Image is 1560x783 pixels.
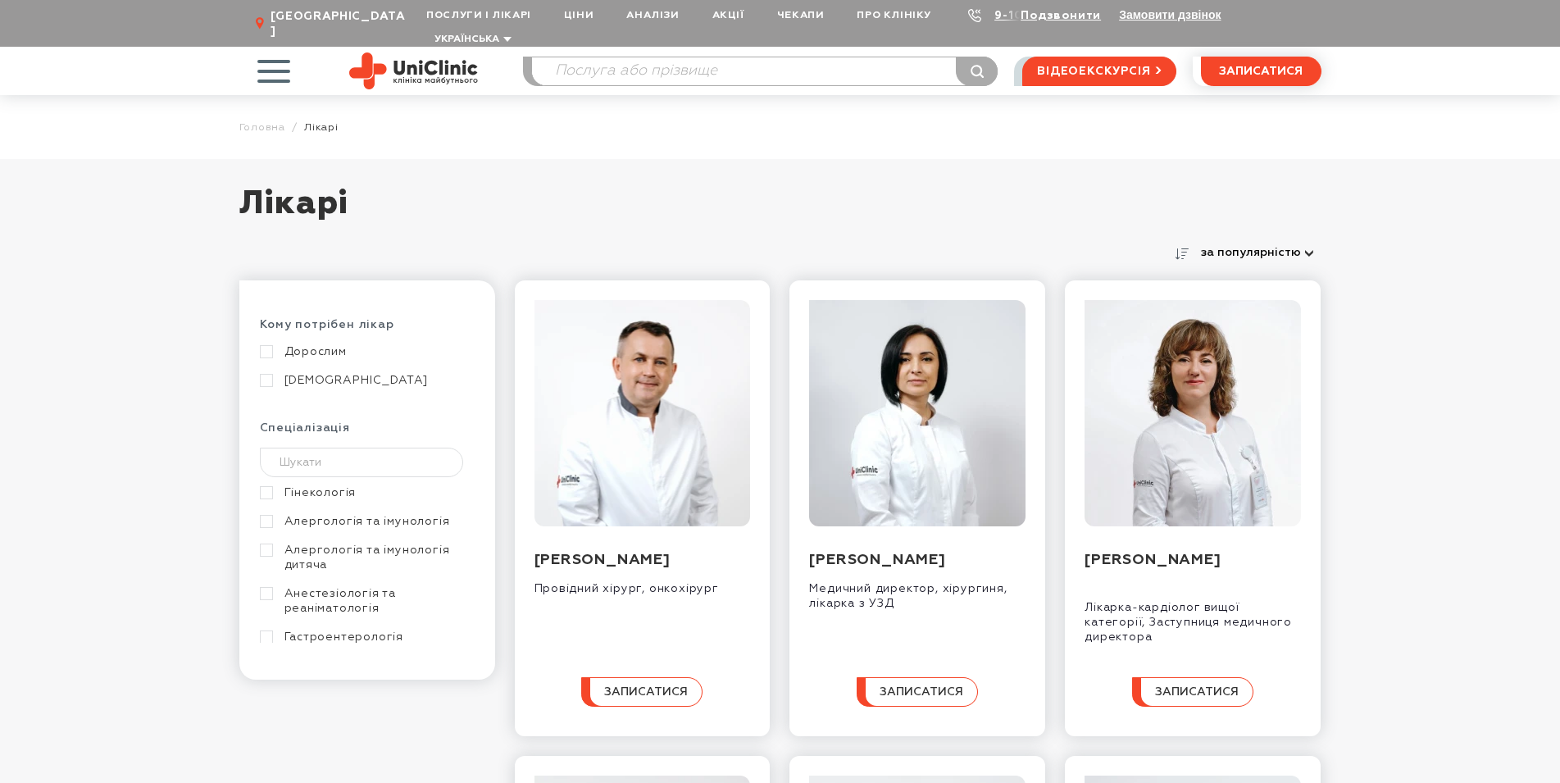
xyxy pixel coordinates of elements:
[809,300,1026,526] img: Смирнова Дар'я Олександрівна
[260,421,475,448] div: Спеціалізація
[857,677,978,707] button: записатися
[430,34,512,46] button: Українська
[271,9,410,39] span: [GEOGRAPHIC_DATA]
[1021,10,1101,21] a: Подзвонити
[1219,66,1303,77] span: записатися
[260,514,471,529] a: Алергологія та імунологія
[1132,677,1253,707] button: записатися
[880,686,963,698] span: записатися
[534,300,751,526] img: Захарчук Олександр Валентинович
[534,569,751,596] div: Провідний хірург, онкохірург
[239,121,286,134] a: Головна
[1022,57,1176,86] a: відеоекскурсія
[809,569,1026,611] div: Медичний директор, хірургиня, лікарка з УЗД
[604,686,688,698] span: записатися
[260,448,464,477] input: Шукати
[260,373,471,388] a: [DEMOGRAPHIC_DATA]
[1201,57,1321,86] button: записатися
[1037,57,1150,85] span: відеоекскурсія
[434,34,499,44] span: Українська
[534,553,671,567] a: [PERSON_NAME]
[260,630,471,644] a: Гастроентерологія
[260,586,471,616] a: Анестезіологія та реаніматологія
[809,553,945,567] a: [PERSON_NAME]
[260,485,471,500] a: Гінекологія
[304,121,339,134] span: Лікарі
[260,317,475,344] div: Кому потрібен лікар
[1194,241,1321,264] button: за популярністю
[239,184,1321,241] h1: Лікарі
[1085,553,1221,567] a: [PERSON_NAME]
[1155,686,1239,698] span: записатися
[994,10,1030,21] a: 9-103
[1119,8,1221,21] button: Замовити дзвінок
[260,543,471,572] a: Алергологія та імунологія дитяча
[581,677,703,707] button: записатися
[1085,588,1301,644] div: Лікарка-кардіолог вищої категорії, Заступниця медичного директора
[260,344,471,359] a: Дорослим
[1085,300,1301,526] img: Назарова Інна Леонідівна
[349,52,478,89] img: Uniclinic
[532,57,998,85] input: Послуга або прізвище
